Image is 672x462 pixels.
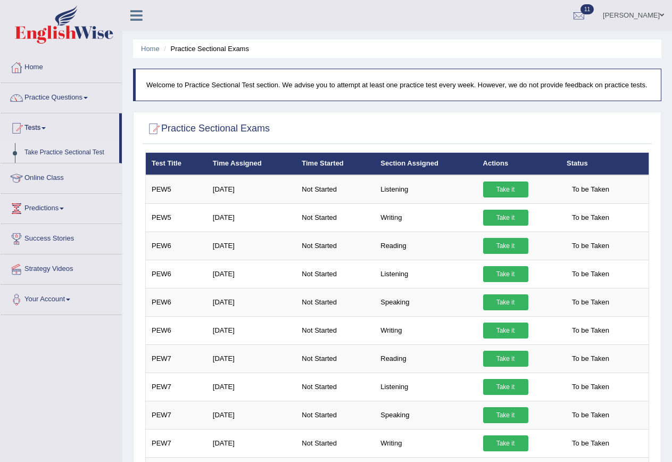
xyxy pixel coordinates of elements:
[146,316,207,344] td: PEW6
[567,266,615,282] span: To be Taken
[146,401,207,429] td: PEW7
[483,266,528,282] a: Take it
[375,401,477,429] td: Speaking
[1,285,122,311] a: Your Account
[146,260,207,288] td: PEW6
[1,254,122,281] a: Strategy Videos
[146,153,207,175] th: Test Title
[207,153,296,175] th: Time Assigned
[483,210,528,226] a: Take it
[146,203,207,232] td: PEW5
[567,379,615,395] span: To be Taken
[1,83,122,110] a: Practice Questions
[375,429,477,457] td: Writing
[207,344,296,373] td: [DATE]
[146,344,207,373] td: PEW7
[567,238,615,254] span: To be Taken
[296,429,375,457] td: Not Started
[1,194,122,220] a: Predictions
[296,316,375,344] td: Not Started
[207,316,296,344] td: [DATE]
[580,4,594,14] span: 11
[145,121,270,137] h2: Practice Sectional Exams
[296,288,375,316] td: Not Started
[141,45,160,53] a: Home
[20,143,119,162] a: Take Practice Sectional Test
[1,163,122,190] a: Online Class
[483,351,528,367] a: Take it
[207,401,296,429] td: [DATE]
[567,323,615,339] span: To be Taken
[296,373,375,401] td: Not Started
[375,260,477,288] td: Listening
[296,260,375,288] td: Not Started
[146,288,207,316] td: PEW6
[483,323,528,339] a: Take it
[146,232,207,260] td: PEW6
[296,175,375,204] td: Not Started
[1,53,122,79] a: Home
[207,373,296,401] td: [DATE]
[567,407,615,423] span: To be Taken
[296,203,375,232] td: Not Started
[207,429,296,457] td: [DATE]
[375,203,477,232] td: Writing
[477,153,561,175] th: Actions
[561,153,649,175] th: Status
[207,260,296,288] td: [DATE]
[296,153,375,175] th: Time Started
[146,175,207,204] td: PEW5
[375,288,477,316] td: Speaking
[207,288,296,316] td: [DATE]
[567,210,615,226] span: To be Taken
[375,344,477,373] td: Reading
[483,407,528,423] a: Take it
[161,44,249,54] li: Practice Sectional Exams
[207,232,296,260] td: [DATE]
[207,175,296,204] td: [DATE]
[146,429,207,457] td: PEW7
[375,373,477,401] td: Listening
[296,401,375,429] td: Not Started
[483,238,528,254] a: Take it
[146,80,650,90] p: Welcome to Practice Sectional Test section. We advise you to attempt at least one practice test e...
[1,224,122,251] a: Success Stories
[146,373,207,401] td: PEW7
[567,181,615,197] span: To be Taken
[207,203,296,232] td: [DATE]
[483,379,528,395] a: Take it
[567,351,615,367] span: To be Taken
[296,232,375,260] td: Not Started
[483,181,528,197] a: Take it
[483,294,528,310] a: Take it
[567,435,615,451] span: To be Taken
[375,153,477,175] th: Section Assigned
[296,344,375,373] td: Not Started
[375,232,477,260] td: Reading
[375,175,477,204] td: Listening
[483,435,528,451] a: Take it
[375,316,477,344] td: Writing
[20,162,119,181] a: Take Mock Test
[1,113,119,140] a: Tests
[567,294,615,310] span: To be Taken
